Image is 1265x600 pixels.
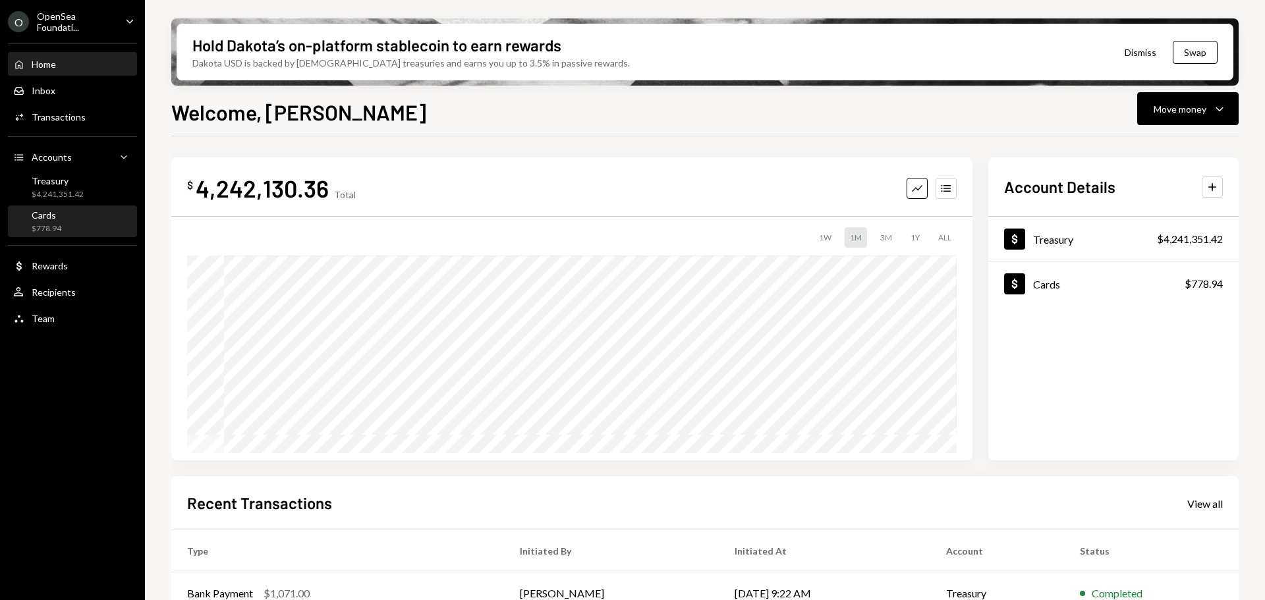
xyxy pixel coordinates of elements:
[8,306,137,330] a: Team
[504,530,719,572] th: Initiated By
[814,227,837,248] div: 1W
[32,313,55,324] div: Team
[905,227,925,248] div: 1Y
[845,227,867,248] div: 1M
[1157,231,1223,247] div: $4,241,351.42
[192,56,630,70] div: Dakota USD is backed by [DEMOGRAPHIC_DATA] treasuries and earns you up to 3.5% in passive rewards.
[8,11,29,32] div: O
[32,85,55,96] div: Inbox
[32,260,68,271] div: Rewards
[8,205,137,237] a: Cards$778.94
[933,227,957,248] div: ALL
[32,111,86,123] div: Transactions
[1137,92,1239,125] button: Move money
[1004,176,1115,198] h2: Account Details
[32,59,56,70] div: Home
[930,530,1063,572] th: Account
[32,175,84,186] div: Treasury
[8,105,137,128] a: Transactions
[8,78,137,102] a: Inbox
[192,34,561,56] div: Hold Dakota’s on-platform stablecoin to earn rewards
[32,189,84,200] div: $4,241,351.42
[1187,497,1223,510] div: View all
[334,189,356,200] div: Total
[8,254,137,277] a: Rewards
[1108,37,1173,68] button: Dismiss
[1185,276,1223,292] div: $778.94
[1187,496,1223,510] a: View all
[719,530,930,572] th: Initiated At
[171,530,504,572] th: Type
[37,11,115,33] div: OpenSea Foundati...
[187,492,332,514] h2: Recent Transactions
[32,209,61,221] div: Cards
[8,280,137,304] a: Recipients
[875,227,897,248] div: 3M
[32,223,61,234] div: $778.94
[8,52,137,76] a: Home
[32,151,72,163] div: Accounts
[32,286,76,298] div: Recipients
[1173,41,1218,64] button: Swap
[196,173,329,203] div: 4,242,130.36
[8,145,137,169] a: Accounts
[1033,278,1060,290] div: Cards
[1033,233,1073,246] div: Treasury
[1064,530,1239,572] th: Status
[988,217,1239,261] a: Treasury$4,241,351.42
[988,261,1239,306] a: Cards$778.94
[187,178,193,192] div: $
[171,99,426,125] h1: Welcome, [PERSON_NAME]
[1154,102,1206,116] div: Move money
[8,171,137,203] a: Treasury$4,241,351.42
